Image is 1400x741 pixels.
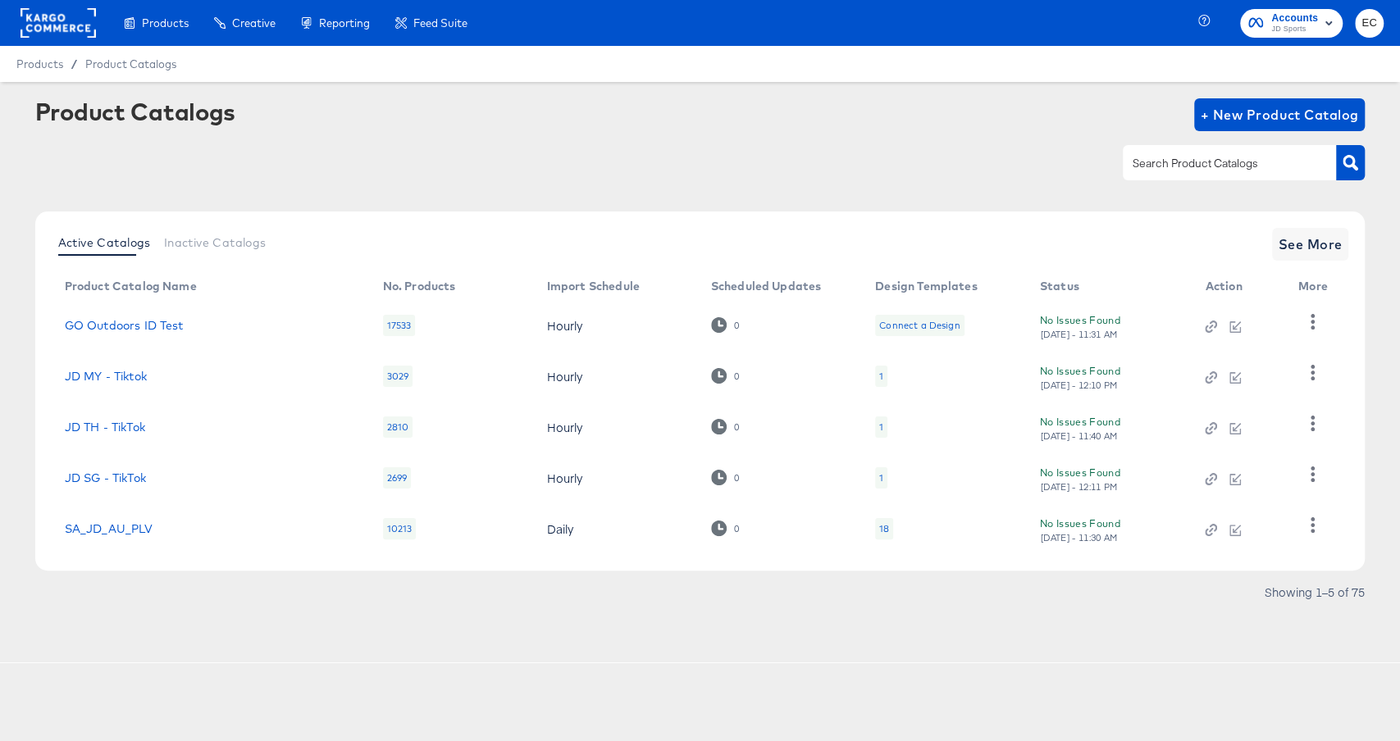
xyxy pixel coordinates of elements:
[534,351,698,402] td: Hourly
[16,57,63,70] span: Products
[534,402,698,452] td: Hourly
[733,370,740,382] div: 0
[711,368,740,384] div: 0
[85,57,176,70] a: Product Catalogs
[1271,10,1318,27] span: Accounts
[879,319,960,332] div: Connect a Design
[711,280,822,293] div: Scheduled Updates
[383,416,413,438] div: 2810
[733,320,740,331] div: 0
[875,280,977,293] div: Design Templates
[733,472,740,484] div: 0
[1240,9,1343,38] button: AccountsJD Sports
[1285,274,1348,300] th: More
[875,416,887,438] div: 1
[875,366,887,387] div: 1
[879,421,883,434] div: 1
[65,471,146,484] a: JD SG - TikTok
[1129,154,1304,173] input: Search Product Catalogs
[1279,233,1343,256] span: See More
[733,523,740,534] div: 0
[1192,274,1285,300] th: Action
[711,470,740,485] div: 0
[879,370,883,383] div: 1
[547,280,640,293] div: Import Schedule
[534,503,698,554] td: Daily
[1355,9,1384,38] button: EC
[875,518,893,539] div: 18
[35,98,235,125] div: Product Catalogs
[1194,98,1366,131] button: + New Product Catalog
[879,471,883,484] div: 1
[711,521,740,536] div: 0
[383,518,417,539] div: 10213
[63,57,85,70] span: /
[383,280,456,293] div: No. Products
[58,236,151,249] span: Active Catalogs
[164,236,267,249] span: Inactive Catalogs
[711,419,740,434] div: 0
[733,421,740,433] div: 0
[65,421,145,434] a: JD TH - TikTok
[142,16,189,30] span: Products
[413,16,467,30] span: Feed Suite
[1027,274,1193,300] th: Status
[1272,228,1349,261] button: See More
[65,370,147,383] a: JD MY - Tiktok
[1271,23,1318,36] span: JD Sports
[534,300,698,351] td: Hourly
[383,315,416,336] div: 17533
[1263,586,1365,598] div: Showing 1–5 of 75
[65,522,153,535] a: SA_JD_AU_PLV
[1361,14,1377,33] span: EC
[65,319,184,332] a: GO Outdoors ID Test
[534,452,698,503] td: Hourly
[875,467,887,489] div: 1
[875,315,964,336] div: Connect a Design
[232,16,276,30] span: Creative
[1201,103,1359,126] span: + New Product Catalog
[65,280,197,293] div: Product Catalog Name
[383,467,412,489] div: 2699
[383,366,413,387] div: 3029
[711,317,740,333] div: 0
[319,16,370,30] span: Reporting
[879,522,889,535] div: 18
